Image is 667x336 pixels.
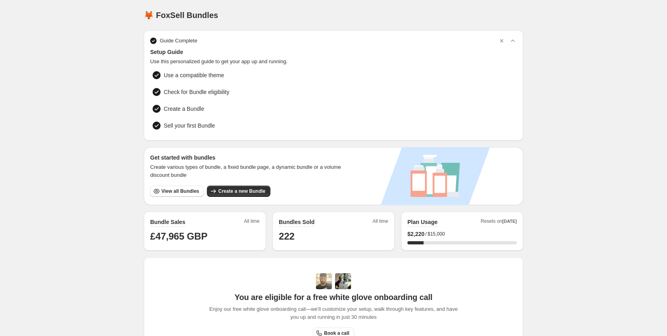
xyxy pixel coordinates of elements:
span: Create a new Bundle [218,188,265,194]
span: All time [373,218,388,227]
span: View all Bundles [161,188,199,194]
span: Sell your first Bundle [164,122,215,130]
button: View all Bundles [150,186,204,197]
span: Guide Complete [160,37,197,45]
span: Use a compatible theme [164,71,224,79]
span: All time [244,218,260,227]
h2: Bundles Sold [279,218,314,226]
span: Resets on [481,218,517,227]
h3: Get started with bundles [150,154,349,162]
span: [DATE] [502,219,517,224]
h2: Bundle Sales [150,218,185,226]
h1: 222 [279,230,388,243]
span: Use this personalized guide to get your app up and running. [150,58,517,66]
span: Create a Bundle [164,105,204,113]
span: $15,000 [427,231,445,237]
span: $ 2,220 [407,230,425,238]
span: Enjoy our free white glove onboarding call—we'll customize your setup, walk through key features,... [205,305,462,321]
div: / [407,230,517,238]
span: Check for Bundle eligibility [164,88,229,96]
span: Setup Guide [150,48,517,56]
button: Create a new Bundle [207,186,270,197]
img: Adi [316,273,332,289]
span: You are eligible for a free white glove onboarding call [234,292,432,302]
img: Prakhar [335,273,351,289]
h2: Plan Usage [407,218,437,226]
h1: £47,965 GBP [150,230,260,243]
h1: 🦊 FoxSell Bundles [144,10,218,20]
span: Create various types of bundle, a fixed bundle page, a dynamic bundle or a volume discount bundle [150,163,349,179]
